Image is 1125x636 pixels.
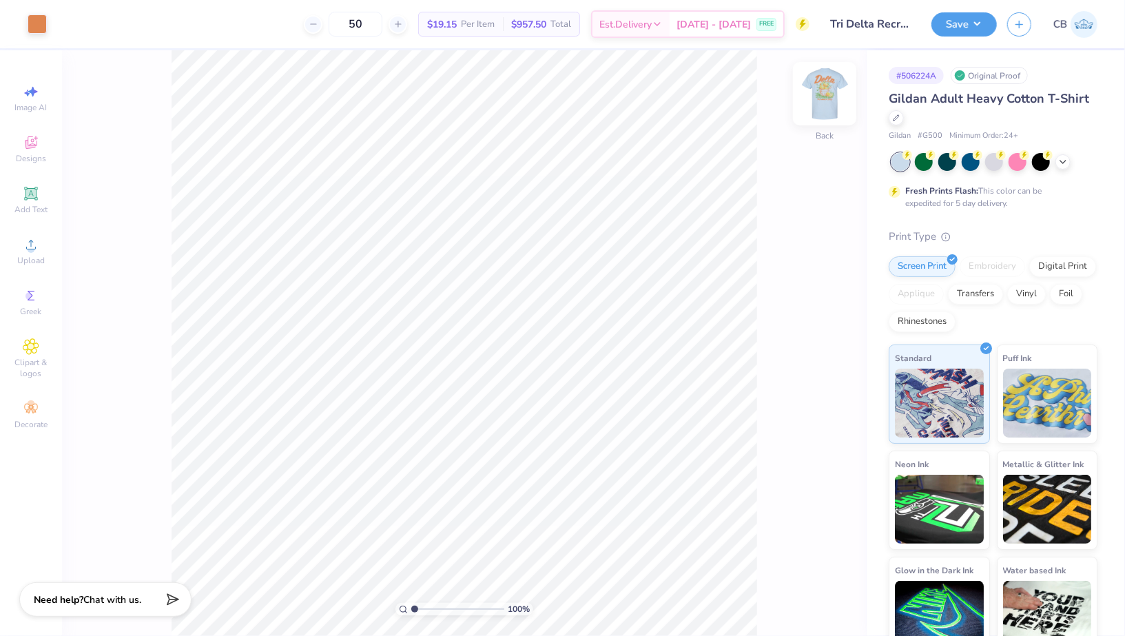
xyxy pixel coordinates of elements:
[960,256,1025,277] div: Embroidery
[889,67,944,84] div: # 506224A
[895,457,929,471] span: Neon Ink
[7,357,55,379] span: Clipart & logos
[16,153,46,164] span: Designs
[1003,457,1084,471] span: Metallic & Glitter Ink
[1029,256,1096,277] div: Digital Print
[1003,369,1092,438] img: Puff Ink
[889,311,956,332] div: Rhinestones
[677,17,751,32] span: [DATE] - [DATE]
[895,369,984,438] img: Standard
[15,102,48,113] span: Image AI
[889,90,1089,107] span: Gildan Adult Heavy Cotton T-Shirt
[1053,17,1067,32] span: CB
[797,66,852,121] img: Back
[889,130,911,142] span: Gildan
[816,130,834,143] div: Back
[34,593,83,606] strong: Need help?
[21,306,42,317] span: Greek
[508,603,530,615] span: 100 %
[17,255,45,266] span: Upload
[1003,351,1032,365] span: Puff Ink
[329,12,382,37] input: – –
[14,204,48,215] span: Add Text
[905,185,978,196] strong: Fresh Prints Flash:
[1003,475,1092,544] img: Metallic & Glitter Ink
[895,563,973,577] span: Glow in the Dark Ink
[1007,284,1046,305] div: Vinyl
[918,130,942,142] span: # G500
[931,12,997,37] button: Save
[1071,11,1097,38] img: Chhavi Bansal
[948,284,1003,305] div: Transfers
[759,19,774,29] span: FREE
[83,593,141,606] span: Chat with us.
[949,130,1018,142] span: Minimum Order: 24 +
[550,17,571,32] span: Total
[511,17,546,32] span: $957.50
[951,67,1028,84] div: Original Proof
[427,17,457,32] span: $19.15
[461,17,495,32] span: Per Item
[14,419,48,430] span: Decorate
[895,351,931,365] span: Standard
[889,256,956,277] div: Screen Print
[889,229,1097,245] div: Print Type
[1053,11,1097,38] a: CB
[820,10,921,38] input: Untitled Design
[889,284,944,305] div: Applique
[895,475,984,544] img: Neon Ink
[905,185,1075,209] div: This color can be expedited for 5 day delivery.
[599,17,652,32] span: Est. Delivery
[1003,563,1066,577] span: Water based Ink
[1050,284,1082,305] div: Foil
